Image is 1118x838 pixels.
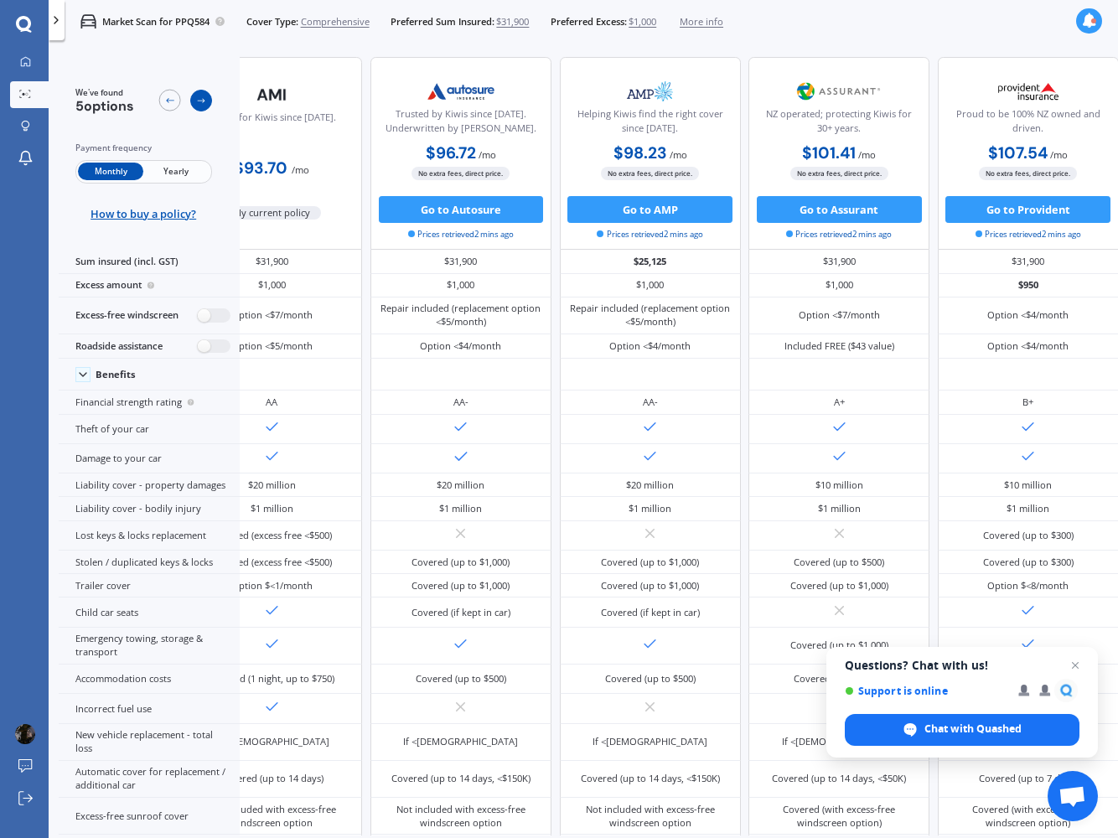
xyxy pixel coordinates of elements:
[59,473,240,497] div: Liability cover - property damages
[988,142,1048,163] b: $107.54
[59,694,240,723] div: Incorrect fuel use
[411,606,510,619] div: Covered (if kept in car)
[581,772,720,785] div: Covered (up to 14 days, <$150K)
[426,142,476,163] b: $96.72
[59,665,240,694] div: Accommodation costs
[845,714,1079,746] div: Chat with Quashed
[950,107,1107,141] div: Proud to be 100% NZ owned and driven.
[794,672,884,685] div: Covered (up to $500)
[411,556,510,569] div: Covered (up to $1,000)
[209,672,334,685] div: Covered (1 night, up to $750)
[220,772,323,785] div: Covered (up to 14 days)
[75,142,212,155] div: Payment frequency
[382,107,540,141] div: Trusted by Kiwis since [DATE]. Underwritten by [PERSON_NAME].
[215,735,329,748] div: If <[DEMOGRAPHIC_DATA]
[380,803,541,830] div: Not included with excess-free windscreen option
[987,308,1069,322] div: Option <$4/month
[984,75,1073,108] img: Provident.png
[248,478,296,492] div: $20 million
[417,75,505,108] img: Autosure.webp
[834,396,845,409] div: A+
[437,478,484,492] div: $20 million
[613,142,667,163] b: $98.23
[75,87,134,99] span: We've found
[59,274,240,297] div: Excess amount
[815,478,863,492] div: $10 million
[231,308,313,322] div: Option <$7/month
[143,163,209,180] span: Yearly
[59,521,240,551] div: Lost keys & locks replacement
[223,206,322,220] span: My current policy
[782,735,897,748] div: If <[DEMOGRAPHIC_DATA]
[251,502,293,515] div: $1 million
[292,163,309,176] span: / mo
[605,672,696,685] div: Covered (up to $500)
[818,502,861,515] div: $1 million
[91,207,196,220] span: How to buy a policy?
[784,339,894,353] div: Included FREE ($43 value)
[643,396,658,409] div: AA-
[799,308,880,322] div: Option <$7/month
[570,803,731,830] div: Not included with excess-free windscreen option
[231,579,313,592] div: Option $<1/month
[858,148,876,161] span: / mo
[1022,396,1033,409] div: B+
[629,502,671,515] div: $1 million
[59,391,240,414] div: Financial strength rating
[626,478,674,492] div: $20 million
[1050,148,1068,161] span: / mo
[231,339,313,353] div: Option <$5/month
[192,803,353,830] div: Not included with excess-free windscreen option
[479,148,496,161] span: / mo
[59,597,240,627] div: Child car seats
[567,196,732,223] button: Go to AMP
[601,606,700,619] div: Covered (if kept in car)
[78,163,143,180] span: Monthly
[59,250,240,273] div: Sum insured (incl. GST)
[606,75,695,108] img: AMP.webp
[987,579,1069,592] div: Option $<8/month
[948,803,1109,830] div: Covered (with excess-free windscreen option)
[439,502,482,515] div: $1 million
[748,250,929,273] div: $31,900
[987,339,1069,353] div: Option <$4/month
[1065,655,1085,675] span: Close chat
[795,75,883,108] img: Assurant.png
[560,250,741,273] div: $25,125
[976,229,1081,241] span: Prices retrieved 2 mins ago
[597,229,702,241] span: Prices retrieved 2 mins ago
[380,302,541,328] div: Repair included (replacement option <$5/month)
[802,142,856,163] b: $101.41
[1004,478,1052,492] div: $10 million
[59,415,240,444] div: Theft of your car
[593,735,707,748] div: If <[DEMOGRAPHIC_DATA]
[790,579,888,592] div: Covered (up to $1,000)
[379,196,544,223] button: Go to Autosure
[59,574,240,597] div: Trailer cover
[983,529,1074,542] div: Covered (up to $300)
[102,15,210,28] p: Market Scan for PPQ584
[181,274,362,297] div: $1,000
[59,761,240,798] div: Automatic cover for replacement / additional car
[234,158,287,178] b: $93.70
[228,78,317,111] img: AMI-text-1.webp
[59,628,240,665] div: Emergency towing, storage & transport
[370,250,551,273] div: $31,900
[391,772,531,785] div: Covered (up to 14 days, <$150K)
[601,579,699,592] div: Covered (up to $1,000)
[59,444,240,473] div: Damage to your car
[794,556,884,569] div: Covered (up to $500)
[59,334,240,359] div: Roadside assistance
[758,803,919,830] div: Covered (with excess-free windscreen option)
[420,339,501,353] div: Option <$4/month
[609,339,691,353] div: Option <$4/month
[59,798,240,835] div: Excess-free sunroof cover
[760,107,918,141] div: NZ operated; protecting Kiwis for 30+ years.
[411,167,510,179] span: No extra fees, direct price.
[560,274,741,297] div: $1,000
[370,274,551,297] div: $1,000
[790,167,888,179] span: No extra fees, direct price.
[772,772,906,785] div: Covered (up to 14 days, <$50K)
[979,772,1077,785] div: Covered (up to 7 days)
[403,735,518,748] div: If <[DEMOGRAPHIC_DATA]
